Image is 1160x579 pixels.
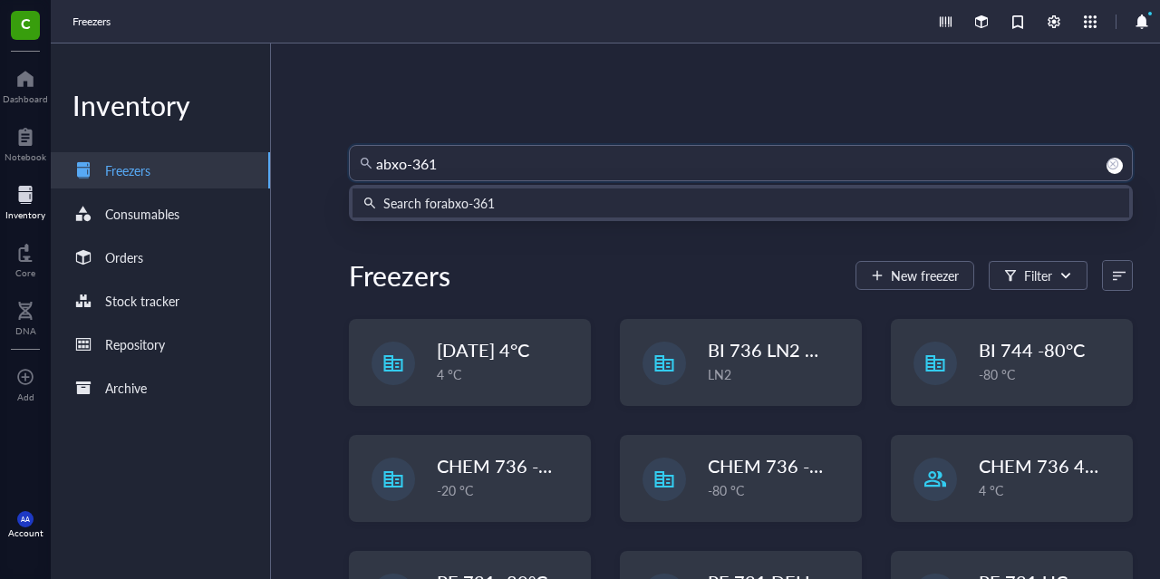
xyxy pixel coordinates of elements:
div: -80 °C [708,480,850,500]
div: Notebook [5,151,46,162]
span: BI 736 LN2 Chest [708,337,851,362]
div: 4 °C [979,480,1121,500]
a: Inventory [5,180,45,220]
span: New freezer [891,268,959,283]
a: Freezers [72,13,114,31]
a: Notebook [5,122,46,162]
div: Repository [105,334,165,354]
div: -20 °C [437,480,579,500]
a: Repository [51,326,270,362]
a: Stock tracker [51,283,270,319]
span: BI 744 -80°C [979,337,1085,362]
div: Search for abxo-361 [383,193,495,213]
div: Freezers [349,257,450,294]
span: C [21,12,31,34]
div: Account [8,527,43,538]
div: Stock tracker [105,291,179,311]
div: Archive [105,378,147,398]
div: Orders [105,247,143,267]
span: CHEM 736 4°C [979,453,1104,478]
span: CHEM 736 -80°C [708,453,850,478]
a: Archive [51,370,270,406]
div: Consumables [105,204,179,224]
div: DNA [15,325,36,336]
a: Freezers [51,152,270,188]
a: Orders [51,239,270,275]
div: Dashboard [3,93,48,104]
div: LN2 [708,364,850,384]
a: Core [15,238,35,278]
span: AA [21,516,30,524]
div: Inventory [5,209,45,220]
div: Core [15,267,35,278]
span: [DATE] 4°C [437,337,529,362]
button: New freezer [855,261,974,290]
div: Freezers [105,160,150,180]
a: Dashboard [3,64,48,104]
div: Inventory [51,87,270,123]
div: 4 °C [437,364,579,384]
span: CHEM 736 -20°C [437,453,579,478]
div: Add [17,391,34,402]
a: DNA [15,296,36,336]
a: Consumables [51,196,270,232]
div: -80 °C [979,364,1121,384]
div: Filter [1024,265,1052,285]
